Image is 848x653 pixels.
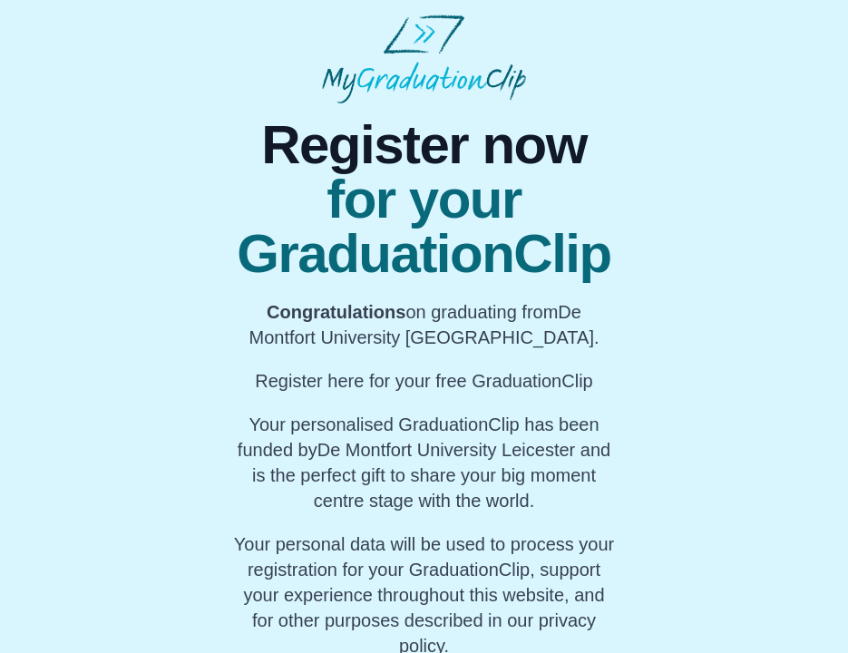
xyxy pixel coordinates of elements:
span: for your GraduationClip [234,172,615,281]
b: Congratulations [267,302,405,322]
img: MyGraduationClip [322,15,527,103]
p: Register here for your free GraduationClip [234,368,615,394]
p: Your personalised GraduationClip has been funded by De Montfort University Leicester and is the p... [234,412,615,513]
p: on graduating from De Montfort University [GEOGRAPHIC_DATA]. [234,299,615,350]
span: Register now [234,118,615,172]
